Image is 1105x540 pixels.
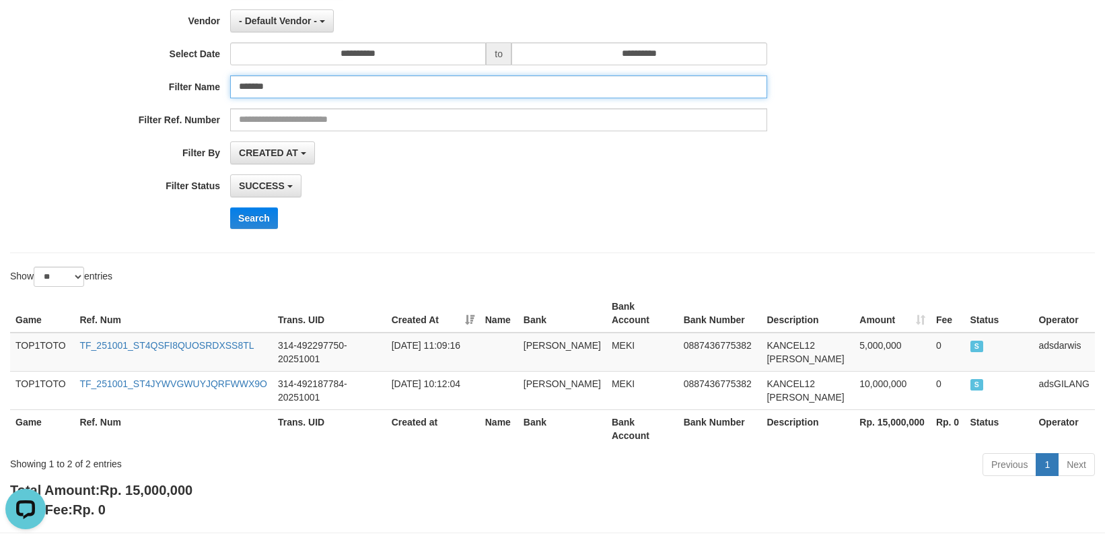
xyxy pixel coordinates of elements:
[678,409,762,448] th: Bank Number
[386,333,480,372] td: [DATE] 11:09:16
[606,294,678,333] th: Bank Account
[480,294,518,333] th: Name
[386,294,480,333] th: Created At: activate to sort column ascending
[518,294,606,333] th: Bank
[1033,409,1095,448] th: Operator
[10,483,192,498] b: Total Amount:
[606,333,678,372] td: MEKI
[480,409,518,448] th: Name
[74,294,273,333] th: Ref. Num
[100,483,192,498] span: Rp. 15,000,000
[1033,333,1095,372] td: adsdarwis
[239,147,298,158] span: CREATED AT
[386,371,480,409] td: [DATE] 10:12:04
[273,333,386,372] td: 314-492297750-20251001
[931,409,965,448] th: Rp. 0
[965,294,1034,333] th: Status
[854,333,931,372] td: 5,000,000
[970,379,984,391] span: SUCCESS
[34,267,84,287] select: Showentries
[486,42,511,65] span: to
[761,409,854,448] th: Description
[230,174,301,197] button: SUCCESS
[10,294,74,333] th: Game
[230,9,334,32] button: - Default Vendor -
[931,333,965,372] td: 0
[5,5,46,46] button: Open LiveChat chat widget
[965,409,1034,448] th: Status
[79,340,254,351] a: TF_251001_ST4QSFI8QUOSRDXSS8TL
[983,453,1036,476] a: Previous
[239,15,317,26] span: - Default Vendor -
[386,409,480,448] th: Created at
[10,502,106,517] b: Total Fee:
[854,371,931,409] td: 10,000,000
[854,409,931,448] th: Rp. 15,000,000
[273,294,386,333] th: Trans. UID
[73,502,106,517] span: Rp. 0
[1058,453,1095,476] a: Next
[518,409,606,448] th: Bank
[230,207,278,229] button: Search
[854,294,931,333] th: Amount: activate to sort column ascending
[1033,294,1095,333] th: Operator
[74,409,273,448] th: Ref. Num
[273,409,386,448] th: Trans. UID
[606,409,678,448] th: Bank Account
[761,371,854,409] td: KANCEL12 [PERSON_NAME]
[931,294,965,333] th: Fee
[10,333,74,372] td: TOP1TOTO
[273,371,386,409] td: 314-492187784-20251001
[239,180,285,191] span: SUCCESS
[10,371,74,409] td: TOP1TOTO
[1036,453,1059,476] a: 1
[518,333,606,372] td: [PERSON_NAME]
[678,371,762,409] td: 0887436775382
[10,452,450,471] div: Showing 1 to 2 of 2 entries
[10,409,74,448] th: Game
[1033,371,1095,409] td: adsGILANG
[518,371,606,409] td: [PERSON_NAME]
[230,141,315,164] button: CREATED AT
[761,333,854,372] td: KANCEL12 [PERSON_NAME]
[970,341,984,352] span: SUCCESS
[678,333,762,372] td: 0887436775382
[606,371,678,409] td: MEKI
[931,371,965,409] td: 0
[678,294,762,333] th: Bank Number
[10,267,112,287] label: Show entries
[761,294,854,333] th: Description
[79,378,267,389] a: TF_251001_ST4JYWVGWUYJQRFWWX9O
